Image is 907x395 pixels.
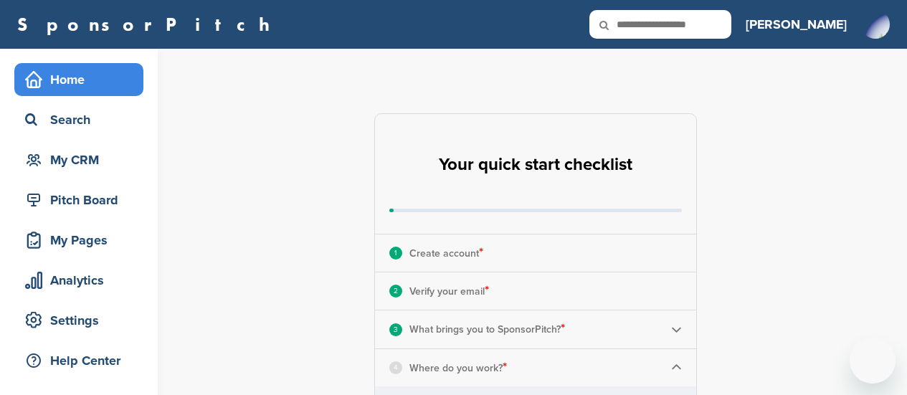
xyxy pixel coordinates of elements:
[22,107,143,133] div: Search
[14,184,143,216] a: Pitch Board
[22,147,143,173] div: My CRM
[409,244,483,262] p: Create account
[746,14,847,34] h3: [PERSON_NAME]
[22,227,143,253] div: My Pages
[671,324,682,335] img: Checklist arrow 2
[14,224,143,257] a: My Pages
[746,9,847,40] a: [PERSON_NAME]
[389,247,402,260] div: 1
[22,308,143,333] div: Settings
[14,103,143,136] a: Search
[22,67,143,92] div: Home
[22,267,143,293] div: Analytics
[850,338,896,384] iframe: Button to launch messaging window
[22,187,143,213] div: Pitch Board
[14,63,143,96] a: Home
[409,320,565,338] p: What brings you to SponsorPitch?
[409,282,489,300] p: Verify your email
[389,285,402,298] div: 2
[439,149,632,181] h2: Your quick start checklist
[14,143,143,176] a: My CRM
[22,348,143,373] div: Help Center
[14,264,143,297] a: Analytics
[409,358,507,377] p: Where do you work?
[17,15,279,34] a: SponsorPitch
[14,304,143,337] a: Settings
[14,344,143,377] a: Help Center
[389,361,402,374] div: 4
[671,362,682,373] img: Checklist arrow 1
[389,323,402,336] div: 3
